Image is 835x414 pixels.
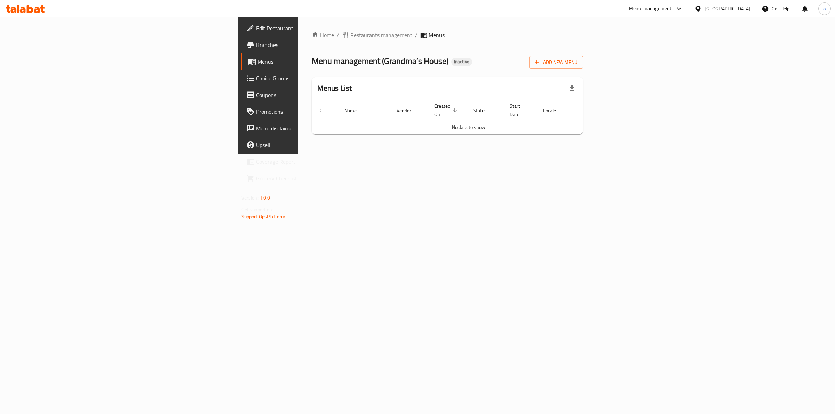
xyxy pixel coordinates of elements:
span: No data to show [452,123,485,132]
span: Menu disclaimer [256,124,372,132]
span: Vendor [397,106,420,115]
a: Support.OpsPlatform [241,212,286,221]
a: Menu disclaimer [241,120,377,137]
h2: Menus List [317,83,352,94]
span: Status [473,106,496,115]
span: Inactive [451,59,472,65]
span: Branches [256,41,372,49]
nav: breadcrumb [312,31,583,39]
a: Grocery Checklist [241,170,377,187]
span: Choice Groups [256,74,372,82]
div: Export file [564,80,580,97]
li: / [415,31,417,39]
span: Menu management ( Grandma’s House ) [312,53,448,69]
button: Add New Menu [529,56,583,69]
span: Version: [241,193,259,202]
a: Promotions [241,103,377,120]
span: ID [317,106,331,115]
span: Get support on: [241,205,273,214]
span: Coverage Report [256,157,372,166]
span: Start Date [510,102,529,119]
table: enhanced table [312,100,626,134]
a: Upsell [241,137,377,153]
th: Actions [573,100,626,121]
span: Menus [429,31,445,39]
a: Edit Restaurant [241,20,377,36]
a: Menus [241,53,377,70]
span: Coupons [256,91,372,99]
a: Coupons [241,87,377,103]
span: Restaurants management [350,31,412,39]
span: Upsell [256,141,372,149]
span: o [823,5,826,13]
span: Add New Menu [535,58,578,67]
div: Inactive [451,58,472,66]
div: [GEOGRAPHIC_DATA] [705,5,750,13]
span: Menus [257,57,372,66]
a: Branches [241,36,377,53]
span: Locale [543,106,565,115]
span: Grocery Checklist [256,174,372,182]
span: Promotions [256,107,372,116]
span: 1.0.0 [260,193,270,202]
span: Edit Restaurant [256,24,372,32]
span: Name [344,106,366,115]
a: Choice Groups [241,70,377,87]
span: Created On [434,102,459,119]
div: Menu-management [629,5,672,13]
a: Coverage Report [241,153,377,170]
